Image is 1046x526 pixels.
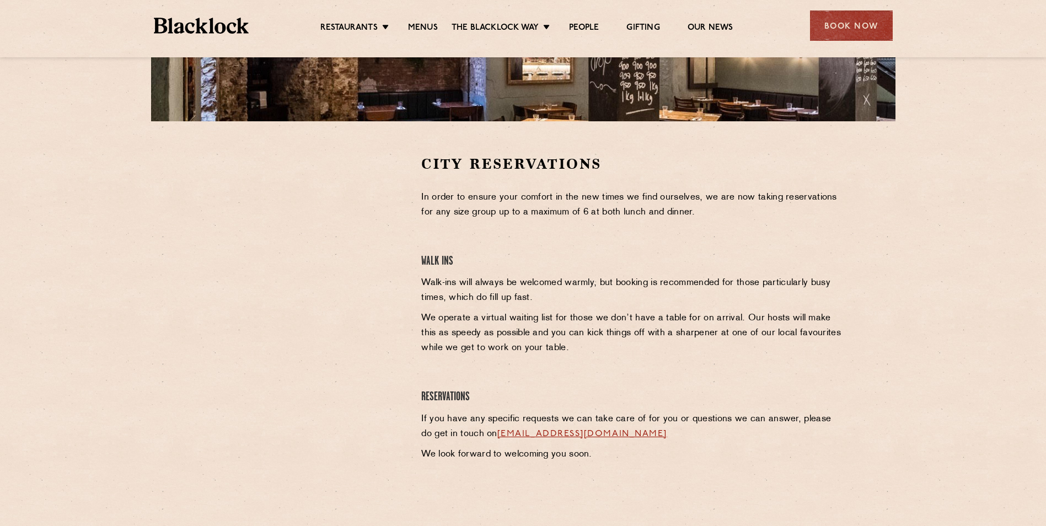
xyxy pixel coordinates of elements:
a: The Blacklock Way [452,23,539,35]
p: Walk-ins will always be welcomed warmly, but booking is recommended for those particularly busy t... [421,276,844,305]
p: We operate a virtual waiting list for those we don’t have a table for on arrival. Our hosts will ... [421,311,844,356]
p: If you have any specific requests we can take care of for you or questions we can answer, please ... [421,412,844,442]
a: Gifting [626,23,659,35]
a: People [569,23,599,35]
div: Book Now [810,10,893,41]
h2: City Reservations [421,154,844,174]
iframe: OpenTable make booking widget [242,154,365,320]
a: [EMAIL_ADDRESS][DOMAIN_NAME] [497,430,667,438]
p: In order to ensure your comfort in the new times we find ourselves, we are now taking reservation... [421,190,844,220]
p: We look forward to welcoming you soon. [421,447,844,462]
img: BL_Textured_Logo-footer-cropped.svg [154,18,249,34]
a: Restaurants [320,23,378,35]
h4: Walk Ins [421,254,844,269]
a: Our News [688,23,733,35]
h4: Reservations [421,390,844,405]
a: Menus [408,23,438,35]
